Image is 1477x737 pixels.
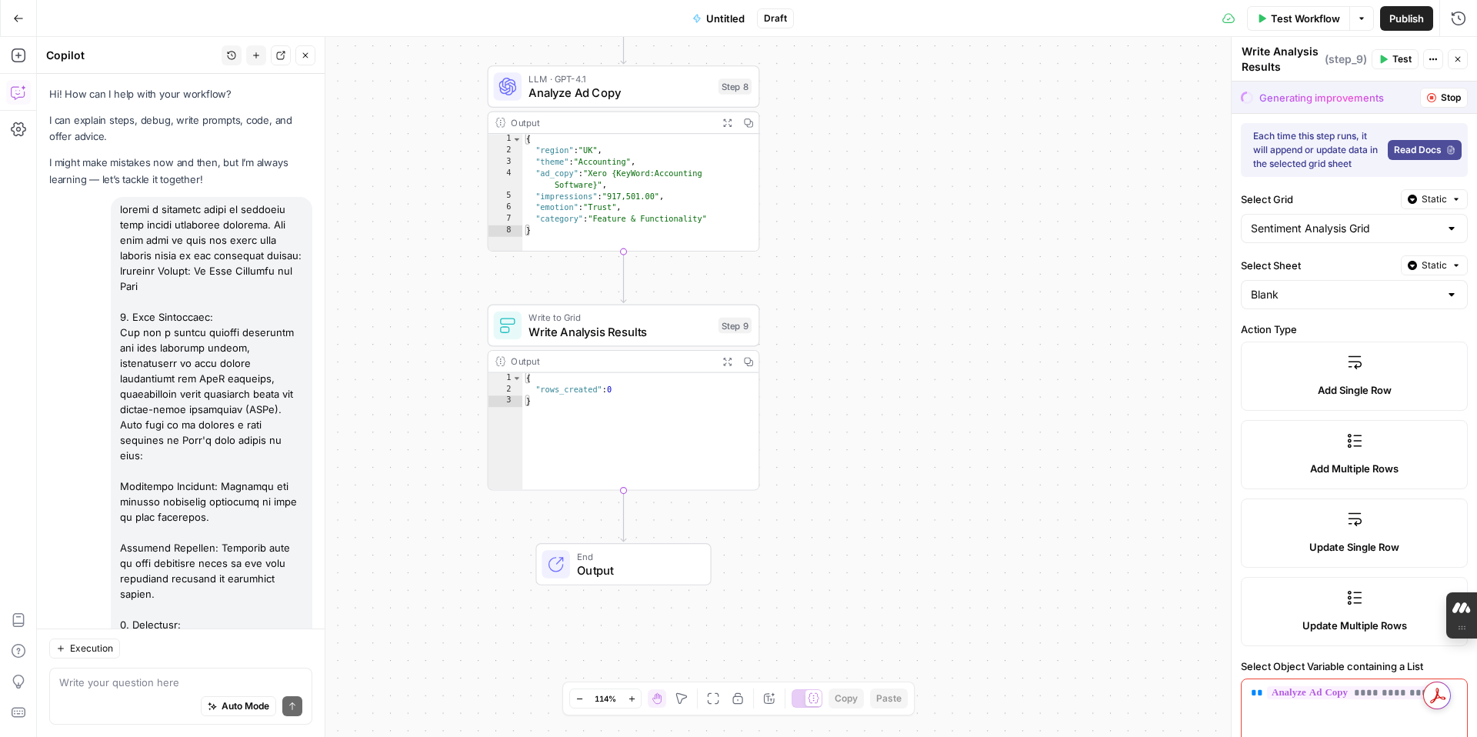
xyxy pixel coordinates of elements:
span: Untitled [706,11,745,26]
span: Update Multiple Rows [1302,618,1407,633]
g: Edge from step_7 to step_8 [621,13,626,64]
input: Sentiment Analysis Grid [1251,221,1439,236]
div: Each time this step runs, it will append or update data in the selected grid sheet [1253,129,1382,171]
label: Select Object Variable containing a List [1241,659,1468,674]
div: Copilot [46,48,217,63]
span: ( step_9 ) [1325,52,1367,67]
input: Blank [1251,287,1439,302]
button: Static [1401,189,1468,209]
span: Toggle code folding, rows 1 through 8 [512,134,522,145]
div: 5 [488,191,523,202]
button: Test Workflow [1247,6,1349,31]
div: Output [511,115,711,129]
div: Write to GridWrite Analysis ResultsStep 9Output{ "rows_created":0} [488,305,760,491]
label: Select Sheet [1241,258,1395,273]
button: Test [1372,49,1419,69]
div: Output [511,355,711,368]
span: Test Workflow [1271,11,1340,26]
textarea: Write Analysis Results [1242,44,1321,75]
span: Analyze Ad Copy [528,84,711,102]
button: Auto Mode [201,696,276,716]
span: Add Single Row [1318,382,1392,398]
div: Generating improvements [1259,90,1384,105]
span: Publish [1389,11,1424,26]
span: Copy [835,692,858,705]
g: Edge from step_9 to end [621,491,626,542]
span: Static [1422,258,1447,272]
button: Untitled [683,6,754,31]
button: Publish [1380,6,1433,31]
button: Execution [49,639,120,659]
a: Read Docs [1388,140,1462,160]
div: 4 [488,168,523,192]
span: Update Single Row [1309,539,1399,555]
span: Paste [876,692,902,705]
span: Write to Grid [528,311,711,325]
div: 6 [488,202,523,214]
span: Add Multiple Rows [1310,461,1399,476]
div: 1 [488,134,523,145]
div: LLM · GPT-4.1Analyze Ad CopyStep 8Output{ "region":"UK", "theme":"Accounting", "ad_copy":"Xero {K... [488,65,760,252]
span: LLM · GPT-4.1 [528,72,711,85]
div: Step 9 [718,318,752,334]
div: 7 [488,214,523,225]
span: Execution [70,642,113,655]
label: Select Grid [1241,192,1395,207]
span: Read Docs [1394,143,1442,157]
p: I might make mistakes now and then, but I’m always learning — let’s tackle it together! [49,155,312,187]
span: Write Analysis Results [528,323,711,341]
div: 2 [488,384,523,395]
button: Paste [870,689,908,709]
span: Output [577,562,696,579]
span: Test [1392,52,1412,66]
button: Static [1401,255,1468,275]
div: EndOutput [488,543,760,585]
div: 3 [488,157,523,168]
span: Toggle code folding, rows 1 through 3 [512,373,522,385]
span: 114% [595,692,616,705]
span: Draft [764,12,787,25]
span: End [577,549,696,563]
label: Action Type [1241,322,1468,337]
span: Static [1422,192,1447,206]
div: Step 8 [718,78,752,95]
button: Stop [1420,88,1468,108]
g: Edge from step_8 to step_9 [621,252,626,302]
div: 2 [488,145,523,157]
p: I can explain steps, debug, write prompts, code, and offer advice. [49,112,312,145]
p: Hi! How can I help with your workflow? [49,86,312,102]
button: Copy [829,689,864,709]
span: Auto Mode [222,699,269,713]
span: Stop [1441,91,1461,105]
div: 1 [488,373,523,385]
div: 8 [488,225,523,237]
div: 3 [488,395,523,407]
